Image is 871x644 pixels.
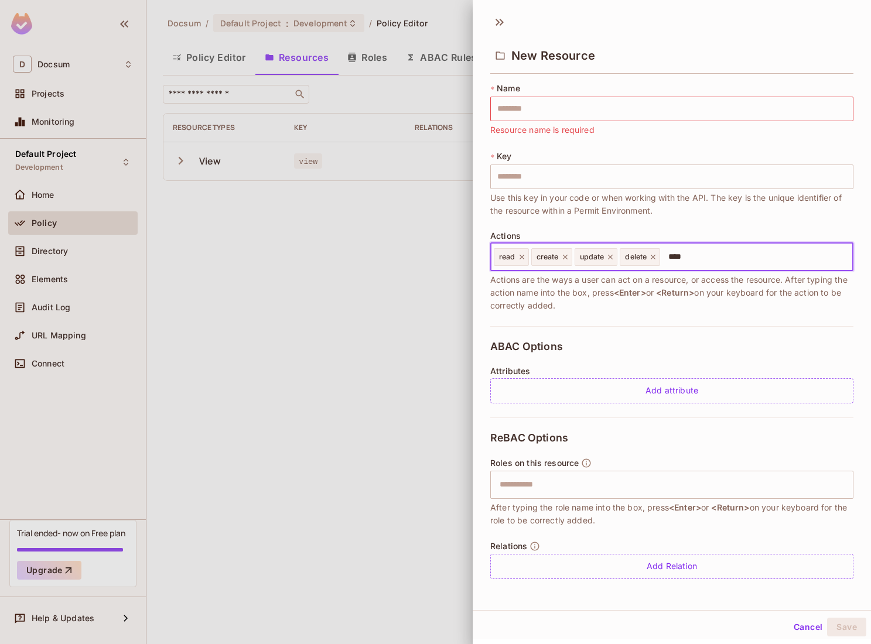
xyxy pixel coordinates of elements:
[580,252,604,262] span: update
[490,231,521,241] span: Actions
[511,49,595,63] span: New Resource
[490,341,563,352] span: ABAC Options
[575,248,618,266] div: update
[497,84,520,93] span: Name
[490,554,853,579] div: Add Relation
[490,191,853,217] span: Use this key in your code or when working with the API. The key is the unique identifier of the r...
[490,542,527,551] span: Relations
[490,378,853,403] div: Add attribute
[490,501,853,527] span: After typing the role name into the box, press or on your keyboard for the role to be correctly a...
[711,502,749,512] span: <Return>
[490,124,595,136] span: Resource name is required
[669,502,701,512] span: <Enter>
[499,252,515,262] span: read
[656,287,694,297] span: <Return>
[494,248,529,266] div: read
[490,458,579,468] span: Roles on this resource
[789,618,827,636] button: Cancel
[531,248,572,266] div: create
[827,618,866,636] button: Save
[490,366,531,376] span: Attributes
[537,252,559,262] span: create
[497,152,511,161] span: Key
[490,273,853,312] span: Actions are the ways a user can act on a resource, or access the resource. After typing the actio...
[620,248,660,266] div: delete
[490,432,568,444] span: ReBAC Options
[625,252,647,262] span: delete
[614,287,646,297] span: <Enter>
